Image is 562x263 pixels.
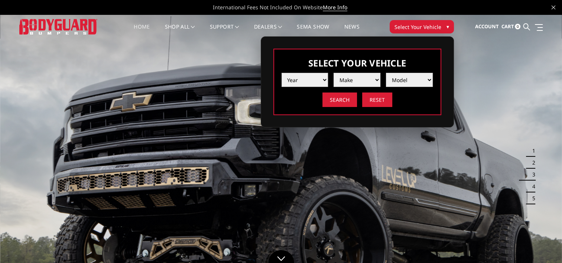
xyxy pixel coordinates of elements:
span: Account [475,23,498,30]
span: Cart [501,23,514,30]
button: 3 of 5 [528,169,535,181]
select: Please select the value from list. [334,73,380,87]
a: Dealers [254,24,282,39]
button: 2 of 5 [528,157,535,169]
a: More Info [323,4,347,11]
button: 4 of 5 [528,181,535,192]
h3: Select Your Vehicle [282,57,433,69]
button: 5 of 5 [528,192,535,204]
button: 1 of 5 [528,145,535,157]
input: Search [322,92,357,107]
a: SEMA Show [297,24,329,39]
a: shop all [165,24,195,39]
a: Account [475,17,498,37]
a: Click to Down [268,250,294,263]
input: Reset [362,92,392,107]
span: ▾ [446,23,449,30]
span: 0 [515,24,520,29]
a: Support [210,24,239,39]
span: Select Your Vehicle [394,23,441,31]
a: News [344,24,359,39]
select: Please select the value from list. [282,73,328,87]
img: BODYGUARD BUMPERS [19,19,97,34]
a: Cart 0 [501,17,520,37]
button: Select Your Vehicle [390,20,454,33]
a: Home [134,24,150,39]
